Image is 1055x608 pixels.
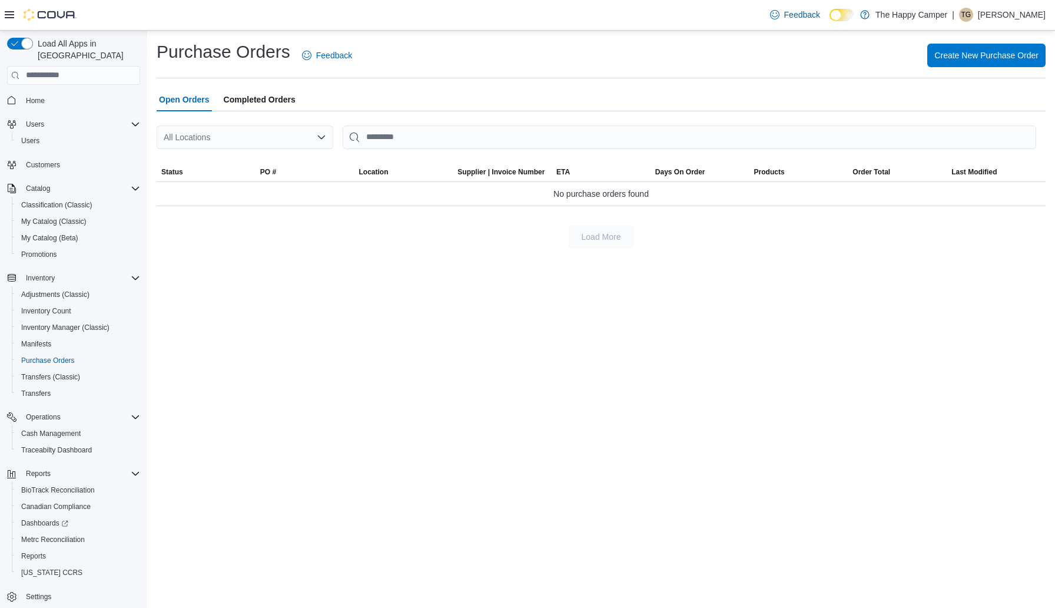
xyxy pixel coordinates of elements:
[21,467,140,481] span: Reports
[16,427,85,441] a: Cash Management
[21,290,89,299] span: Adjustments (Classic)
[16,533,89,547] a: Metrc Reconciliation
[21,339,51,349] span: Manifests
[2,180,145,197] button: Catalog
[852,167,890,177] span: Order Total
[21,445,92,455] span: Traceabilty Dashboard
[12,230,145,246] button: My Catalog (Beta)
[21,518,68,528] span: Dashboards
[16,516,140,530] span: Dashboards
[2,116,145,133] button: Users
[12,336,145,352] button: Manifests
[16,337,140,351] span: Manifests
[765,3,825,27] a: Feedback
[556,167,570,177] span: ETA
[21,485,95,495] span: BioTrack Reconciliation
[21,271,59,285] button: Inventory
[16,370,140,384] span: Transfers (Classic)
[959,8,973,22] div: Tyler Giamberini
[16,353,140,368] span: Purchase Orders
[12,197,145,213] button: Classification (Classic)
[12,352,145,369] button: Purchase Orders
[12,425,145,442] button: Cash Management
[21,568,82,577] span: [US_STATE] CCRS
[21,93,140,108] span: Home
[224,88,296,111] span: Completed Orders
[16,134,140,148] span: Users
[16,443,140,457] span: Traceabilty Dashboard
[159,88,210,111] span: Open Orders
[21,502,91,511] span: Canadian Compliance
[16,566,87,580] a: [US_STATE] CCRS
[875,8,947,22] p: The Happy Camper
[21,94,49,108] a: Home
[16,427,140,441] span: Cash Management
[157,163,256,181] button: Status
[354,163,453,181] button: Location
[21,535,85,544] span: Metrc Reconciliation
[16,231,140,245] span: My Catalog (Beta)
[12,213,145,230] button: My Catalog (Classic)
[21,157,140,172] span: Customers
[2,588,145,605] button: Settings
[316,49,352,61] span: Feedback
[343,125,1036,149] input: This is a search bar. After typing your query, hit enter to filter the results lower in the page.
[21,551,46,561] span: Reports
[961,8,971,22] span: TG
[16,549,51,563] a: Reports
[12,482,145,498] button: BioTrack Reconciliation
[24,9,77,21] img: Cova
[16,288,94,302] a: Adjustments (Classic)
[16,549,140,563] span: Reports
[16,483,140,497] span: BioTrack Reconciliation
[26,160,60,170] span: Customers
[952,8,954,22] p: |
[21,181,140,196] span: Catalog
[16,198,140,212] span: Classification (Classic)
[16,247,62,262] a: Promotions
[16,198,97,212] a: Classification (Classic)
[16,533,140,547] span: Metrc Reconciliation
[21,233,78,243] span: My Catalog (Beta)
[21,250,57,259] span: Promotions
[16,214,140,229] span: My Catalog (Classic)
[12,319,145,336] button: Inventory Manager (Classic)
[21,589,140,604] span: Settings
[2,409,145,425] button: Operations
[830,9,854,21] input: Dark Mode
[26,469,51,478] span: Reports
[21,117,49,131] button: Users
[21,356,75,365] span: Purchase Orders
[359,167,389,177] span: Location
[21,271,140,285] span: Inventory
[784,9,820,21] span: Feedback
[161,167,183,177] span: Status
[16,443,97,457] a: Traceabilty Dashboard
[16,566,140,580] span: Washington CCRS
[21,410,65,424] button: Operations
[749,163,848,181] button: Products
[16,247,140,262] span: Promotions
[260,167,276,177] span: PO #
[2,92,145,109] button: Home
[21,158,65,172] a: Customers
[568,225,634,249] button: Load More
[978,8,1046,22] p: [PERSON_NAME]
[754,167,785,177] span: Products
[21,323,110,332] span: Inventory Manager (Classic)
[157,40,290,64] h1: Purchase Orders
[12,303,145,319] button: Inventory Count
[651,163,749,181] button: Days On Order
[26,412,61,422] span: Operations
[26,96,45,105] span: Home
[16,214,91,229] a: My Catalog (Classic)
[552,163,651,181] button: ETA
[21,429,81,438] span: Cash Management
[16,386,140,401] span: Transfers
[12,564,145,581] button: [US_STATE] CCRS
[16,386,55,401] a: Transfers
[16,337,56,351] a: Manifests
[848,163,947,181] button: Order Total
[317,133,326,142] button: Open list of options
[12,133,145,149] button: Users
